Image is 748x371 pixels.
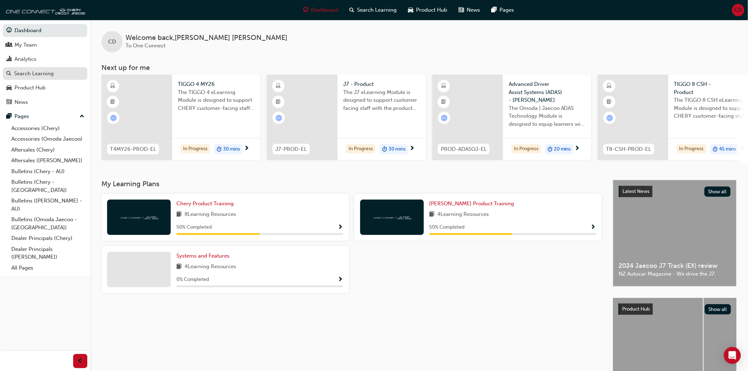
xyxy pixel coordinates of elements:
span: [PERSON_NAME] Product Training [429,200,514,207]
a: PROD-ADASOJ-ELAdvanced Driver Assist Systems (ADAS) - [PERSON_NAME]The Omoda | Jaecoo ADAS Techno... [432,75,591,160]
span: learningRecordVerb_ATTEMPT-icon [441,115,448,121]
h3: My Learning Plans [101,180,602,188]
a: Dealer Principals ([PERSON_NAME]) [8,244,87,263]
a: Bulletins ([PERSON_NAME] - AU) [8,195,87,214]
span: duration-icon [382,145,387,154]
a: guage-iconDashboard [297,3,344,17]
span: book-icon [176,210,182,219]
img: oneconnect [4,3,85,17]
a: Accessories (Omoda Jaecoo) [8,134,87,145]
span: guage-icon [303,6,308,14]
a: My Team [3,39,87,52]
span: Chery Product Training [176,200,234,207]
span: duration-icon [548,145,553,154]
a: Analytics [3,53,87,66]
span: 0 % Completed [176,276,209,284]
div: In Progress [677,144,706,154]
span: book-icon [429,210,435,219]
span: Show Progress [338,277,343,283]
div: My Team [14,41,37,49]
a: Aftersales (Chery) [8,145,87,155]
button: Show Progress [591,223,596,232]
span: prev-icon [78,357,83,366]
button: Show Progress [338,275,343,284]
a: Aftersales ([PERSON_NAME]) [8,155,87,166]
span: chart-icon [6,56,12,63]
button: Pages [3,110,87,123]
span: J7-PROD-EL [275,145,307,153]
span: 50 % Completed [429,223,465,231]
span: news-icon [458,6,464,14]
span: next-icon [575,146,580,152]
a: Dealer Principals (Chery) [8,233,87,244]
a: search-iconSearch Learning [344,3,402,17]
span: Pages [499,6,514,14]
a: Latest NewsShow all [619,186,731,197]
span: people-icon [6,42,12,48]
a: Systems and Features [176,252,232,260]
a: Latest NewsShow all2024 Jaecoo J7 Track (EX) reviewNZ Autocar Magazine - We drive the J7. [613,180,737,287]
span: Search Learning [357,6,397,14]
h3: Next up for me [90,64,748,72]
span: 45 mins [719,145,736,153]
a: pages-iconPages [486,3,520,17]
span: NZ Autocar Magazine - We drive the J7. [619,270,731,278]
span: next-icon [244,146,249,152]
span: booktick-icon [111,98,116,107]
span: 8 Learning Resources [185,210,236,219]
div: News [14,98,28,106]
span: CD [108,38,116,46]
a: Product HubShow all [619,304,731,315]
div: Search Learning [14,70,54,78]
a: Chery Product Training [176,200,236,208]
span: 2024 Jaecoo J7 Track (EX) review [619,262,731,270]
span: CD [735,6,742,14]
a: Product Hub [3,81,87,94]
a: Bulletins (Chery - AU) [8,166,87,177]
a: All Pages [8,263,87,273]
span: learningRecordVerb_ATTEMPT-icon [607,115,613,121]
a: News [3,96,87,109]
span: The Omoda | Jaecoo ADAS Technology Module is designed to equip learners with essential knowledge ... [509,104,586,128]
div: Pages [14,112,29,120]
span: search-icon [6,71,11,77]
img: oneconnect [119,214,158,220]
span: Product Hub [623,306,650,312]
a: car-iconProduct Hub [402,3,453,17]
div: Open Intercom Messenger [724,347,741,364]
button: Show Progress [338,223,343,232]
span: next-icon [740,146,746,152]
span: up-icon [80,112,84,121]
span: To One Connect [125,42,165,49]
span: 50 % Completed [176,223,212,231]
span: Advanced Driver Assist Systems (ADAS) - [PERSON_NAME] [509,80,586,104]
button: DashboardMy TeamAnalyticsSearch LearningProduct HubNews [3,23,87,110]
a: Bulletins (Chery - [GEOGRAPHIC_DATA]) [8,177,87,195]
span: booktick-icon [607,98,612,107]
span: Show Progress [591,224,596,231]
button: CD [732,4,744,16]
a: J7-PROD-ELJ7 - ProductThe J7 eLearning Module is designed to support customer facing staff with t... [267,75,426,160]
span: learningResourceType_ELEARNING-icon [276,82,281,91]
span: TIGGO 4 MY26 [178,80,255,88]
div: Analytics [14,55,36,63]
span: 30 mins [388,145,405,153]
span: learningRecordVerb_ATTEMPT-icon [276,115,282,121]
button: Show all [705,304,731,314]
span: PROD-ADASOJ-EL [441,145,487,153]
span: learningRecordVerb_ATTEMPT-icon [110,115,117,121]
span: Latest News [623,188,650,194]
span: 4 Learning Resources [438,210,489,219]
span: Welcome back , [PERSON_NAME] [PERSON_NAME] [125,34,287,42]
span: car-icon [6,85,12,91]
a: T4MY26-PROD-ELTIGGO 4 MY26The TIGGO 4 eLearning Module is designed to support CHERY customer-faci... [101,75,261,160]
span: News [467,6,480,14]
a: Dashboard [3,24,87,37]
span: car-icon [408,6,413,14]
span: booktick-icon [442,98,446,107]
span: Product Hub [416,6,447,14]
span: duration-icon [217,145,222,154]
button: Show all [705,187,731,197]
